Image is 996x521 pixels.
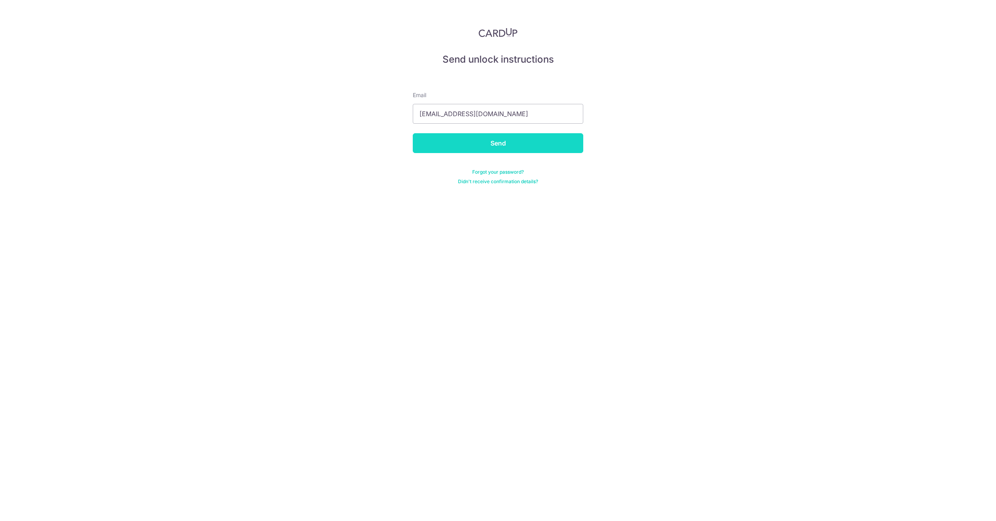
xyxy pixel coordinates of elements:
[479,28,517,37] img: CardUp Logo
[413,133,583,153] input: Send
[458,178,538,185] a: Didn't receive confirmation details?
[413,92,426,98] span: translation missing: en.devise.label.Email
[413,104,583,124] input: Enter your Email
[413,53,583,66] h5: Send unlock instructions
[472,169,524,175] a: Forgot your password?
